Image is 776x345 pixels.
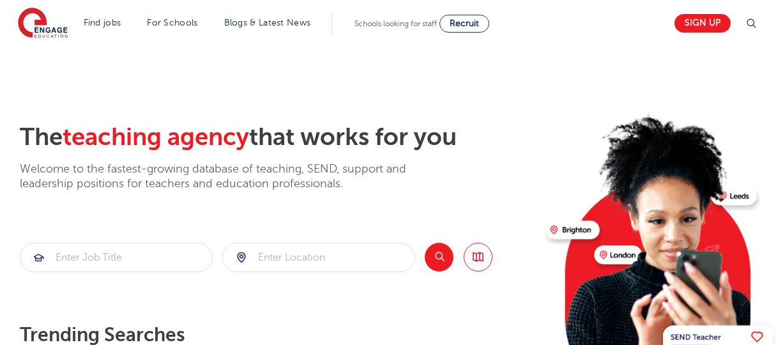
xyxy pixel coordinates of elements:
div: Submit [20,243,213,272]
span: Schools looking for staff [354,19,437,28]
a: Recruit [439,15,489,33]
input: Submit [20,243,212,272]
a: Sign up [674,14,731,33]
img: Engage Education [18,8,68,40]
a: Blogs & Latest News [224,18,311,27]
span: Recruit [450,19,479,28]
button: Search [425,243,453,272]
span: teaching agency [63,123,249,151]
a: For Schools [147,18,197,27]
a: Find jobs [84,18,121,27]
input: Submit [223,243,415,272]
div: Submit [222,243,415,272]
h2: The that works for you [20,123,535,152]
p: Welcome to the fastest-growing database of teaching, SEND, support and leadership positions for t... [20,162,441,192]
